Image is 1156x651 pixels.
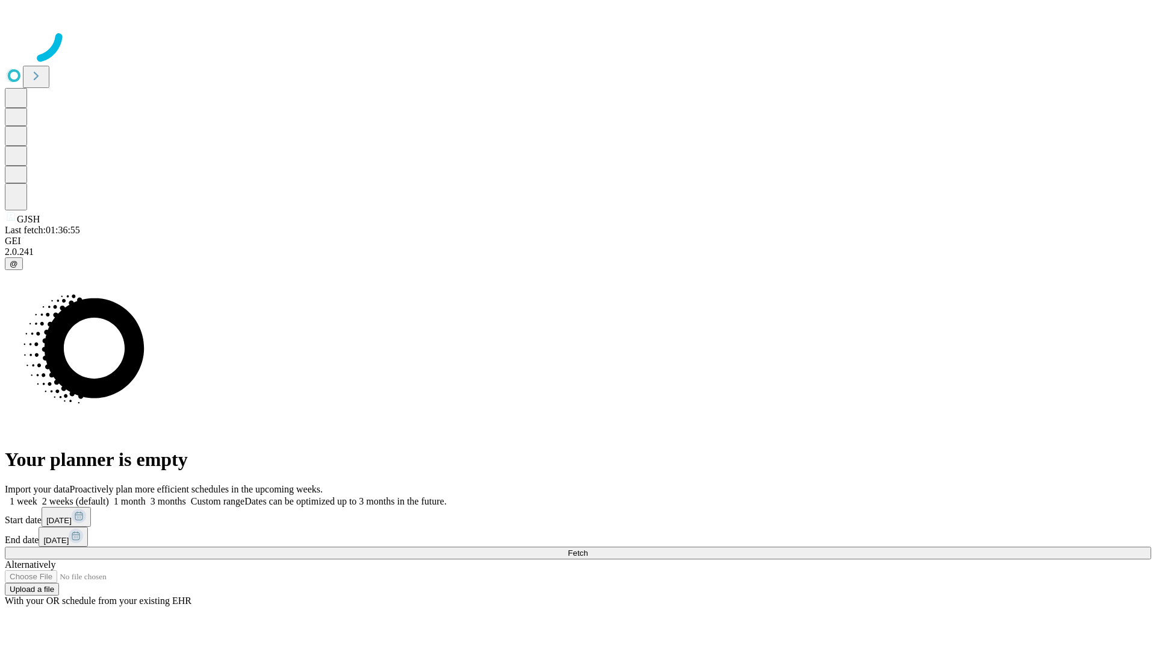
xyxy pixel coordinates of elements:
[114,496,146,506] span: 1 month
[42,507,91,527] button: [DATE]
[244,496,446,506] span: Dates can be optimized up to 3 months in the future.
[5,583,59,596] button: Upload a file
[5,527,1151,547] div: End date
[191,496,244,506] span: Custom range
[151,496,186,506] span: 3 months
[5,507,1151,527] div: Start date
[70,484,323,494] span: Proactively plan more efficient schedules in the upcoming weeks.
[5,484,70,494] span: Import your data
[43,536,69,545] span: [DATE]
[568,549,588,558] span: Fetch
[5,247,1151,257] div: 2.0.241
[5,559,55,570] span: Alternatively
[5,257,23,270] button: @
[5,596,191,606] span: With your OR schedule from your existing EHR
[5,547,1151,559] button: Fetch
[46,516,72,525] span: [DATE]
[10,496,37,506] span: 1 week
[39,527,88,547] button: [DATE]
[5,225,80,235] span: Last fetch: 01:36:55
[5,236,1151,247] div: GEI
[10,259,18,268] span: @
[17,214,40,224] span: GJSH
[42,496,109,506] span: 2 weeks (default)
[5,448,1151,471] h1: Your planner is empty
